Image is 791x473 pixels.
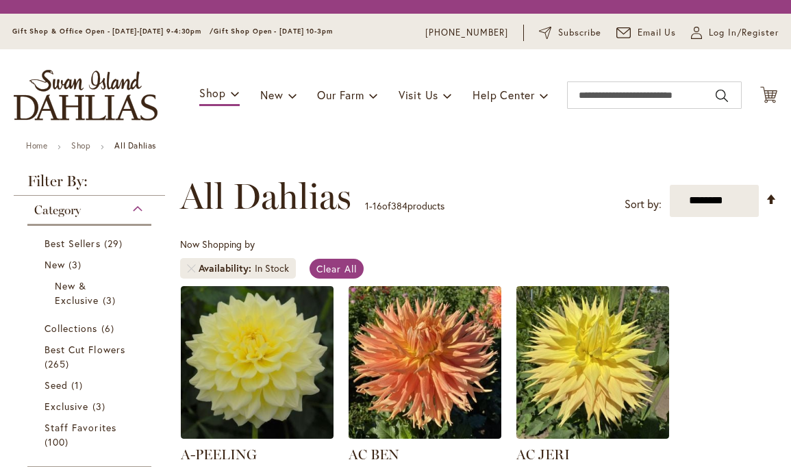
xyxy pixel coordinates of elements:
[45,236,138,251] a: Best Sellers
[12,27,214,36] span: Gift Shop & Office Open - [DATE]-[DATE] 9-4:30pm /
[473,88,535,102] span: Help Center
[55,279,127,307] a: New &amp; Exclusive
[71,378,86,392] span: 1
[516,429,669,442] a: AC Jeri
[638,26,677,40] span: Email Us
[55,279,99,307] span: New & Exclusive
[45,357,73,371] span: 265
[45,237,101,250] span: Best Sellers
[255,261,289,275] div: In Stock
[104,236,126,251] span: 29
[349,286,501,439] img: AC BEN
[45,343,125,356] span: Best Cut Flowers
[365,199,369,212] span: 1
[539,26,601,40] a: Subscribe
[616,26,677,40] a: Email Us
[45,342,138,371] a: Best Cut Flowers
[180,176,351,217] span: All Dahlias
[317,88,364,102] span: Our Farm
[101,321,118,335] span: 6
[26,140,47,151] a: Home
[45,435,72,449] span: 100
[45,322,98,335] span: Collections
[45,421,116,434] span: Staff Favorites
[103,293,119,307] span: 3
[558,26,601,40] span: Subscribe
[45,321,138,335] a: Collections
[45,399,138,413] a: Exclusive
[14,70,158,120] a: store logo
[399,88,438,102] span: Visit Us
[45,420,138,449] a: Staff Favorites
[114,140,156,151] strong: All Dahlias
[45,378,138,392] a: Seed
[181,446,257,463] a: A-PEELING
[373,199,382,212] span: 16
[199,86,226,100] span: Shop
[14,174,165,196] strong: Filter By:
[187,264,195,272] a: Remove Availability In Stock
[199,261,255,275] span: Availability
[92,399,109,413] span: 3
[316,262,357,275] span: Clear All
[391,199,407,212] span: 384
[691,26,779,40] a: Log In/Register
[425,26,508,40] a: [PHONE_NUMBER]
[349,429,501,442] a: AC BEN
[260,88,283,102] span: New
[45,257,138,272] a: New
[365,195,444,217] p: - of products
[45,258,65,271] span: New
[180,238,255,251] span: Now Shopping by
[349,446,399,463] a: AC BEN
[310,259,364,279] a: Clear All
[516,286,669,439] img: AC Jeri
[68,257,85,272] span: 3
[181,429,334,442] a: A-Peeling
[34,203,81,218] span: Category
[71,140,90,151] a: Shop
[625,192,662,217] label: Sort by:
[45,400,88,413] span: Exclusive
[214,27,333,36] span: Gift Shop Open - [DATE] 10-3pm
[709,26,779,40] span: Log In/Register
[181,286,334,439] img: A-Peeling
[516,446,570,463] a: AC JERI
[45,379,68,392] span: Seed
